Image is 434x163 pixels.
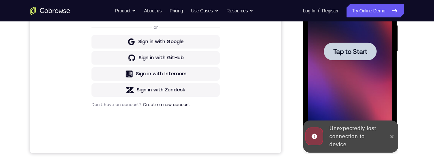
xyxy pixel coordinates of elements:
[108,126,154,132] div: Sign in with GitHub
[144,4,161,17] a: About us
[30,7,70,15] a: Go to the home page
[318,7,319,15] span: /
[170,4,183,17] a: Pricing
[322,4,339,17] a: Register
[61,77,190,90] button: Sign in
[122,96,129,101] p: or
[191,4,218,17] button: Use Cases
[61,46,190,55] h1: Sign in to your account
[347,4,404,17] a: Try Online Demo
[106,142,156,148] div: Sign in with Intercom
[108,109,154,116] div: Sign in with Google
[61,138,190,152] button: Sign in with Intercom
[65,64,186,71] input: Enter your email
[303,4,315,17] a: Log In
[30,95,64,102] span: Tap to Start
[115,4,136,17] button: Product
[61,122,190,136] button: Sign in with GitHub
[227,4,254,17] button: Resources
[61,106,190,119] button: Sign in with Google
[21,90,73,107] button: Tap to Start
